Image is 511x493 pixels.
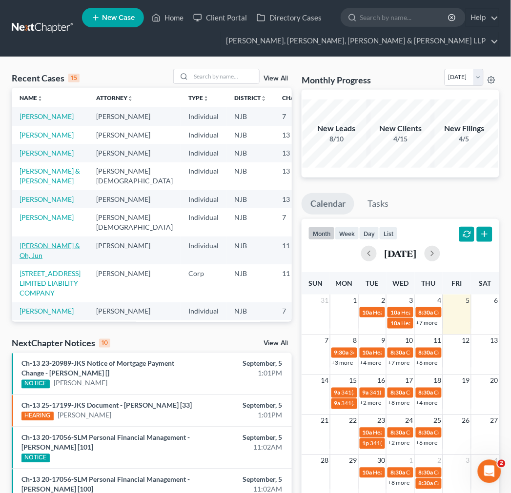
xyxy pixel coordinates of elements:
td: 13 [274,190,323,208]
span: Wed [392,279,409,287]
span: 25 [433,415,443,427]
a: Districtunfold_more [234,94,266,101]
a: Home [147,9,188,26]
span: 341(a) meeting for [PERSON_NAME] [342,389,436,396]
span: 9:30a [334,349,349,356]
span: 8:30a [390,469,405,476]
span: 21 [320,415,330,427]
span: 13 [490,335,499,347]
span: 8:30a [390,389,405,396]
td: NJB [226,302,274,320]
div: 4/5 [430,134,499,144]
div: NOTICE [21,454,50,463]
div: September, 5 [202,475,283,485]
span: 341(a) Meeting for [PERSON_NAME] [370,440,465,447]
div: 8/10 [303,134,371,144]
span: 8:30a [419,480,433,487]
div: 1:01PM [202,411,283,420]
div: NextChapter Notices [12,337,110,349]
span: 1p [363,440,369,447]
h3: Monthly Progress [302,74,371,86]
i: unfold_more [261,96,266,101]
a: [PERSON_NAME] [20,149,74,157]
span: 8:30a [390,429,405,436]
td: 11 [274,237,323,264]
input: Search by name... [191,69,259,83]
span: Hearing for [PERSON_NAME] [373,349,450,356]
td: [PERSON_NAME][DEMOGRAPHIC_DATA] [88,208,181,236]
td: [PERSON_NAME] [88,320,181,338]
span: 1 [409,455,414,467]
span: 16 [376,375,386,387]
td: [PERSON_NAME] [88,107,181,125]
div: New Leads [303,123,371,134]
span: 10a [390,319,400,327]
div: 10 [99,339,110,348]
span: 8 [352,335,358,347]
span: 6 [493,295,499,306]
td: NJB [226,126,274,144]
button: week [335,227,359,240]
button: month [308,227,335,240]
a: +8 more [388,479,409,487]
span: Thu [422,279,436,287]
td: [PERSON_NAME] [88,190,181,208]
a: Nameunfold_more [20,94,43,101]
span: 3 [465,455,471,467]
td: NJB [226,208,274,236]
div: September, 5 [202,433,283,443]
td: NJB [226,144,274,162]
a: Tasks [359,193,397,215]
a: [PERSON_NAME] [58,411,112,420]
span: 2 [437,455,443,467]
span: 14 [320,375,330,387]
td: [PERSON_NAME] [88,237,181,264]
span: 8:30a [419,389,433,396]
span: 10a [363,469,372,476]
span: 341(a) meeting for [PERSON_NAME] [350,349,444,356]
span: 10a [363,349,372,356]
span: 27 [490,415,499,427]
span: 2 [380,295,386,306]
span: 3 [409,295,414,306]
a: Client Portal [188,9,252,26]
td: 7 [274,208,323,236]
td: NJB [226,162,274,190]
input: Search by name... [360,8,450,26]
td: Individual [181,144,226,162]
span: 29 [348,455,358,467]
span: 10 [405,335,414,347]
span: 10a [363,429,372,436]
span: Hearing for [PERSON_NAME] [373,309,450,316]
a: [PERSON_NAME] [20,112,74,120]
td: Individual [181,190,226,208]
h2: [DATE] [385,248,417,258]
td: 13 [274,144,323,162]
span: New Case [102,14,135,21]
button: day [359,227,379,240]
a: +6 more [416,359,438,367]
div: New Clients [367,123,435,134]
td: [PERSON_NAME] [88,264,181,302]
td: [PERSON_NAME] [88,302,181,320]
span: Mon [336,279,353,287]
span: 8:30a [419,429,433,436]
a: Ch-13 23-20989-JKS Notice of Mortgage Payment Change - [PERSON_NAME] [] [21,359,174,377]
a: +2 more [360,399,382,407]
span: 11 [433,335,443,347]
td: NJB [226,190,274,208]
td: 7 [274,107,323,125]
span: 341(a) meeting for [PERSON_NAME] [370,389,464,396]
div: Recent Cases [12,72,80,84]
a: +7 more [388,359,409,367]
a: [PERSON_NAME] [20,195,74,203]
span: 1 [352,295,358,306]
td: 7 [274,320,323,338]
i: unfold_more [37,96,43,101]
a: +2 more [388,439,409,447]
td: 11 [274,264,323,302]
span: 22 [348,415,358,427]
span: 9a [334,400,341,407]
a: Attorneyunfold_more [96,94,133,101]
a: Help [466,9,499,26]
